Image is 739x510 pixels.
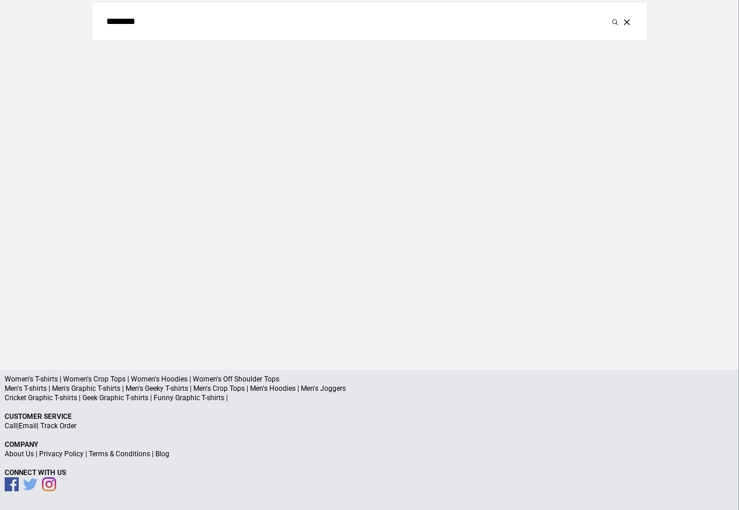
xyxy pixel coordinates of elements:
a: About Us [5,450,34,458]
a: Privacy Policy [39,450,84,458]
p: Cricket Graphic T-shirts | Geek Graphic T-shirts | Funny Graphic T-shirts | [5,393,734,403]
p: Women's T-shirts | Women's Crop Tops | Women's Hoodies | Women's Off Shoulder Tops [5,374,734,384]
a: Blog [155,450,169,458]
a: Track Order [40,422,77,430]
button: Clear the search query. [621,15,633,29]
p: Company [5,440,734,449]
p: Men's T-shirts | Men's Graphic T-shirts | Men's Geeky T-shirts | Men's Crop Tops | Men's Hoodies ... [5,384,734,393]
a: Call [5,422,17,430]
a: Terms & Conditions [89,450,150,458]
a: Email [19,422,37,430]
button: Submit your search query. [609,15,621,29]
p: Customer Service [5,412,734,421]
p: | | | [5,449,734,459]
p: Connect With Us [5,468,734,477]
p: | | [5,421,734,431]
